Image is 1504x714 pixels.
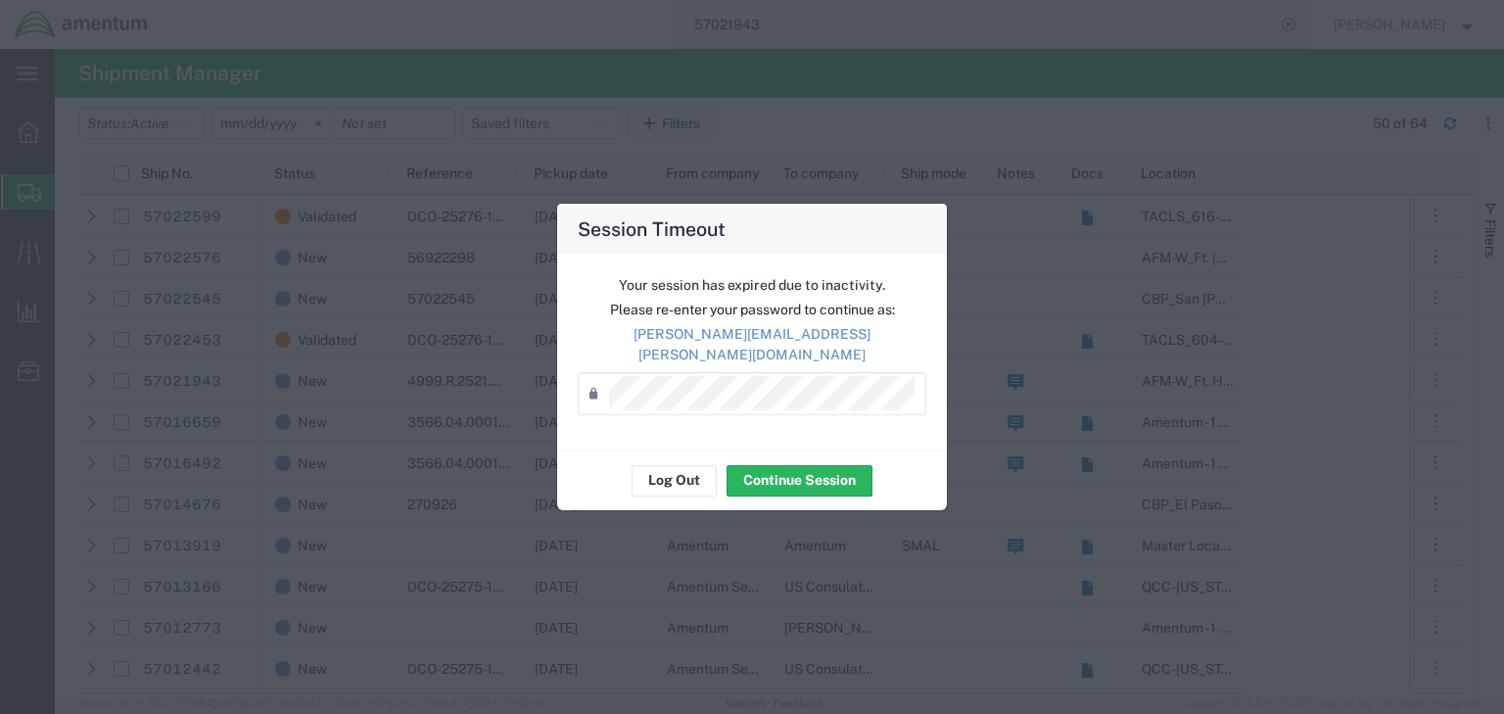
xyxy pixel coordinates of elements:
p: Please re-enter your password to continue as: [578,300,926,320]
button: Continue Session [727,465,872,497]
h4: Session Timeout [578,214,726,243]
p: Your session has expired due to inactivity. [578,275,926,296]
p: [PERSON_NAME][EMAIL_ADDRESS][PERSON_NAME][DOMAIN_NAME] [578,324,926,365]
button: Log Out [632,465,717,497]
